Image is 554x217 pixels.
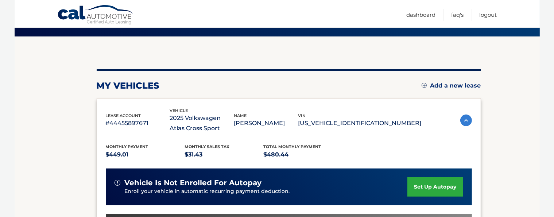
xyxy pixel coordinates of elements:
[97,80,160,91] h2: my vehicles
[125,178,262,187] span: vehicle is not enrolled for autopay
[480,9,497,21] a: Logout
[106,144,148,149] span: Monthly Payment
[106,113,141,118] span: lease account
[298,113,306,118] span: vin
[264,150,343,160] p: $480.44
[298,118,422,128] p: [US_VEHICLE_IDENTIFICATION_NUMBER]
[407,177,463,197] a: set up autopay
[460,115,472,126] img: accordion-active.svg
[57,5,134,26] a: Cal Automotive
[185,144,229,149] span: Monthly sales Tax
[125,187,408,195] p: Enroll your vehicle in automatic recurring payment deduction.
[407,9,436,21] a: Dashboard
[422,82,481,89] a: Add a new lease
[170,108,188,113] span: vehicle
[234,113,247,118] span: name
[264,144,321,149] span: Total Monthly Payment
[115,180,120,186] img: alert-white.svg
[234,118,298,128] p: [PERSON_NAME]
[452,9,464,21] a: FAQ's
[106,118,170,128] p: #44455897671
[422,83,427,88] img: add.svg
[106,150,185,160] p: $449.01
[185,150,264,160] p: $31.43
[170,113,234,133] p: 2025 Volkswagen Atlas Cross Sport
